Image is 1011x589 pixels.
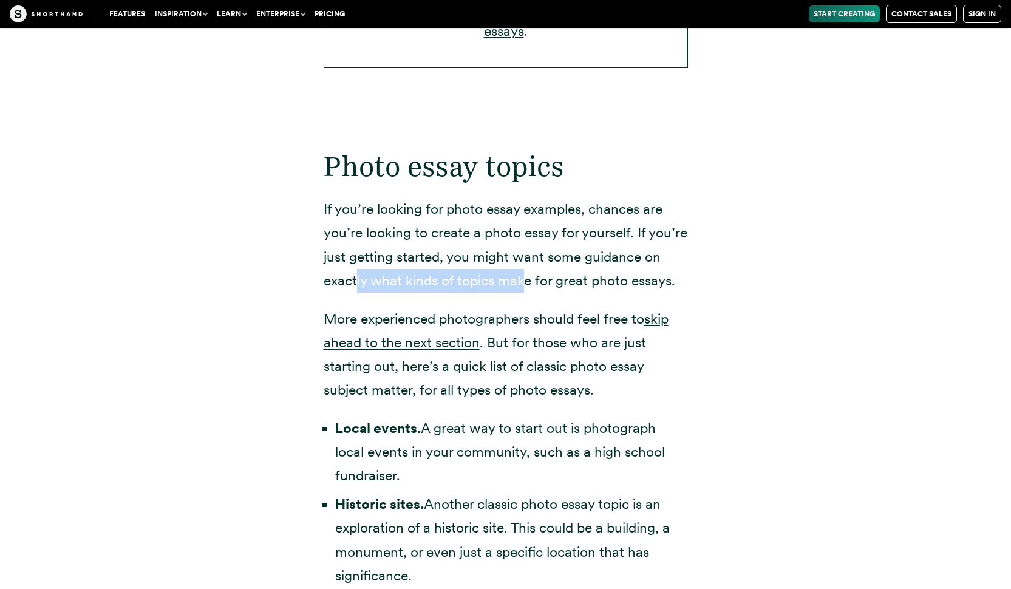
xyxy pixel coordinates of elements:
li: A great way to start out is photograph local events in your community, such as a high school fund... [335,417,688,488]
button: Learn [212,5,251,22]
strong: Local events. [335,420,421,437]
a: Features [104,5,150,22]
img: The Craft [10,5,83,22]
strong: Historic sites. [335,495,424,512]
a: Sign in [963,5,1001,23]
li: Another classic photo essay topic is an exploration of a historic site. This could be a building,... [335,492,688,587]
a: Pricing [310,5,350,22]
h2: Photo essay topics [324,149,688,183]
button: Inspiration [150,5,212,22]
p: If you’re looking for photo essay examples, chances are you’re looking to create a photo essay fo... [324,197,688,292]
button: Enterprise [251,5,310,22]
p: More experienced photographers should feel free to . But for those who are just starting out, her... [324,307,688,402]
a: Start Creating [809,5,880,22]
a: skip ahead to the next section [324,310,669,351]
a: Contact Sales [886,5,957,23]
